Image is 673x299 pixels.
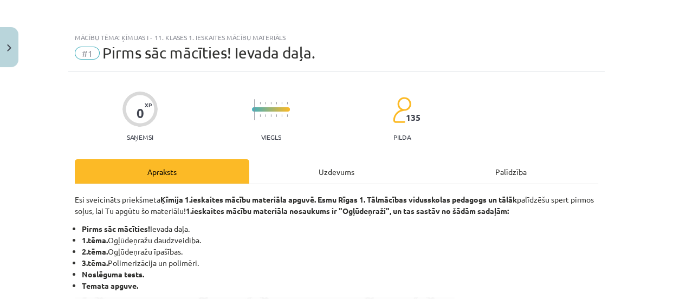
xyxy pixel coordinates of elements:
[276,114,277,117] img: icon-short-line-57e1e144782c952c97e751825c79c345078a6d821885a25fce030b3d8c18986b.svg
[186,206,509,216] strong: 1.ieskaites mācību materiāla nosaukums ir "Ogļūdeņraži", un tas sastāv no šādām sadaļām:
[82,223,598,235] li: Ievada daļa.
[102,44,315,62] span: Pirms sāc mācīties! Ievada daļa.
[137,106,144,121] div: 0
[260,102,261,105] img: icon-short-line-57e1e144782c952c97e751825c79c345078a6d821885a25fce030b3d8c18986b.svg
[122,133,158,141] p: Saņemsi
[185,194,517,204] strong: 1.ieskaites mācību materiāla apguvē. Esmu Rīgas 1. Tālmācības vidusskolas pedagogs un tālāk
[265,114,266,117] img: icon-short-line-57e1e144782c952c97e751825c79c345078a6d821885a25fce030b3d8c18986b.svg
[392,96,411,123] img: students-c634bb4e5e11cddfef0936a35e636f08e4e9abd3cc4e673bd6f9a4125e45ecb1.svg
[281,114,282,117] img: icon-short-line-57e1e144782c952c97e751825c79c345078a6d821885a25fce030b3d8c18986b.svg
[82,224,150,233] strong: Pirms sāc mācīties!
[287,114,288,117] img: icon-short-line-57e1e144782c952c97e751825c79c345078a6d821885a25fce030b3d8c18986b.svg
[406,113,420,122] span: 135
[260,114,261,117] img: icon-short-line-57e1e144782c952c97e751825c79c345078a6d821885a25fce030b3d8c18986b.svg
[75,47,100,60] span: #1
[82,269,144,279] strong: Noslēguma tests.
[281,102,282,105] img: icon-short-line-57e1e144782c952c97e751825c79c345078a6d821885a25fce030b3d8c18986b.svg
[82,257,598,269] li: Polimerizācija un polimēri.
[249,159,424,184] div: Uzdevums
[254,99,255,120] img: icon-long-line-d9ea69661e0d244f92f715978eff75569469978d946b2353a9bb055b3ed8787d.svg
[82,258,108,268] strong: 3.tēma.
[75,34,598,41] div: Mācību tēma: Ķīmijas i - 11. klases 1. ieskaites mācību materiāls
[261,133,281,141] p: Viegls
[7,44,11,51] img: icon-close-lesson-0947bae3869378f0d4975bcd49f059093ad1ed9edebbc8119c70593378902aed.svg
[270,114,271,117] img: icon-short-line-57e1e144782c952c97e751825c79c345078a6d821885a25fce030b3d8c18986b.svg
[145,102,152,108] span: XP
[82,281,138,290] strong: Temata apguve.
[75,159,249,184] div: Apraksts
[75,194,598,217] p: Esi sveicināts priekšmeta palīdzēšu spert pirmos soļus, lai Tu apgūtu šo materiālu!
[424,159,598,184] div: Palīdzība
[82,235,108,245] strong: 1.tēma.
[160,194,183,204] strong: Ķīmija
[287,102,288,105] img: icon-short-line-57e1e144782c952c97e751825c79c345078a6d821885a25fce030b3d8c18986b.svg
[82,246,598,257] li: Ogļūdeņražu īpašības.
[82,246,108,256] strong: 2.tēma.
[276,102,277,105] img: icon-short-line-57e1e144782c952c97e751825c79c345078a6d821885a25fce030b3d8c18986b.svg
[82,235,598,246] li: Ogļūdeņražu daudzveidība.
[393,133,411,141] p: pilda
[270,102,271,105] img: icon-short-line-57e1e144782c952c97e751825c79c345078a6d821885a25fce030b3d8c18986b.svg
[265,102,266,105] img: icon-short-line-57e1e144782c952c97e751825c79c345078a6d821885a25fce030b3d8c18986b.svg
